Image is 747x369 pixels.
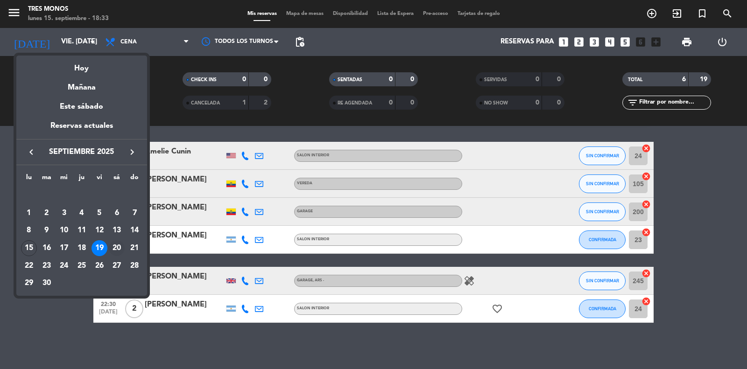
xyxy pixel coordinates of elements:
[55,222,73,240] td: 10 de septiembre de 2025
[108,222,126,240] td: 13 de septiembre de 2025
[38,222,56,240] td: 9 de septiembre de 2025
[20,222,38,240] td: 8 de septiembre de 2025
[109,205,125,221] div: 6
[124,146,141,158] button: keyboard_arrow_right
[16,94,147,120] div: Este sábado
[91,239,108,257] td: 19 de septiembre de 2025
[126,257,143,275] td: 28 de septiembre de 2025
[39,205,55,221] div: 2
[20,275,38,292] td: 29 de septiembre de 2025
[55,257,73,275] td: 24 de septiembre de 2025
[127,146,138,158] i: keyboard_arrow_right
[20,187,143,204] td: SEP.
[21,240,37,256] div: 15
[126,239,143,257] td: 21 de septiembre de 2025
[73,222,91,240] td: 11 de septiembre de 2025
[108,172,126,187] th: sábado
[21,275,37,291] div: 29
[127,223,142,238] div: 14
[73,257,91,275] td: 25 de septiembre de 2025
[39,223,55,238] div: 9
[21,223,37,238] div: 8
[91,257,108,275] td: 26 de septiembre de 2025
[38,275,56,292] td: 30 de septiembre de 2025
[38,239,56,257] td: 16 de septiembre de 2025
[38,204,56,222] td: 2 de septiembre de 2025
[56,240,72,256] div: 17
[109,258,125,274] div: 27
[20,204,38,222] td: 1 de septiembre de 2025
[21,205,37,221] div: 1
[55,204,73,222] td: 3 de septiembre de 2025
[74,258,90,274] div: 25
[55,172,73,187] th: miércoles
[126,222,143,240] td: 14 de septiembre de 2025
[74,240,90,256] div: 18
[73,239,91,257] td: 18 de septiembre de 2025
[73,204,91,222] td: 4 de septiembre de 2025
[109,240,125,256] div: 20
[127,240,142,256] div: 21
[108,257,126,275] td: 27 de septiembre de 2025
[16,75,147,94] div: Mañana
[74,223,90,238] div: 11
[56,205,72,221] div: 3
[20,172,38,187] th: lunes
[127,258,142,274] div: 28
[56,223,72,238] div: 10
[92,240,107,256] div: 19
[126,172,143,187] th: domingo
[91,222,108,240] td: 12 de septiembre de 2025
[38,257,56,275] td: 23 de septiembre de 2025
[55,239,73,257] td: 17 de septiembre de 2025
[20,257,38,275] td: 22 de septiembre de 2025
[38,172,56,187] th: martes
[23,146,40,158] button: keyboard_arrow_left
[56,258,72,274] div: 24
[126,204,143,222] td: 7 de septiembre de 2025
[16,56,147,75] div: Hoy
[39,258,55,274] div: 23
[40,146,124,158] span: septiembre 2025
[16,120,147,139] div: Reservas actuales
[39,240,55,256] div: 16
[21,258,37,274] div: 22
[92,205,107,221] div: 5
[92,258,107,274] div: 26
[108,239,126,257] td: 20 de septiembre de 2025
[74,205,90,221] div: 4
[92,223,107,238] div: 12
[108,204,126,222] td: 6 de septiembre de 2025
[26,146,37,158] i: keyboard_arrow_left
[91,204,108,222] td: 5 de septiembre de 2025
[20,239,38,257] td: 15 de septiembre de 2025
[39,275,55,291] div: 30
[91,172,108,187] th: viernes
[73,172,91,187] th: jueves
[109,223,125,238] div: 13
[127,205,142,221] div: 7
